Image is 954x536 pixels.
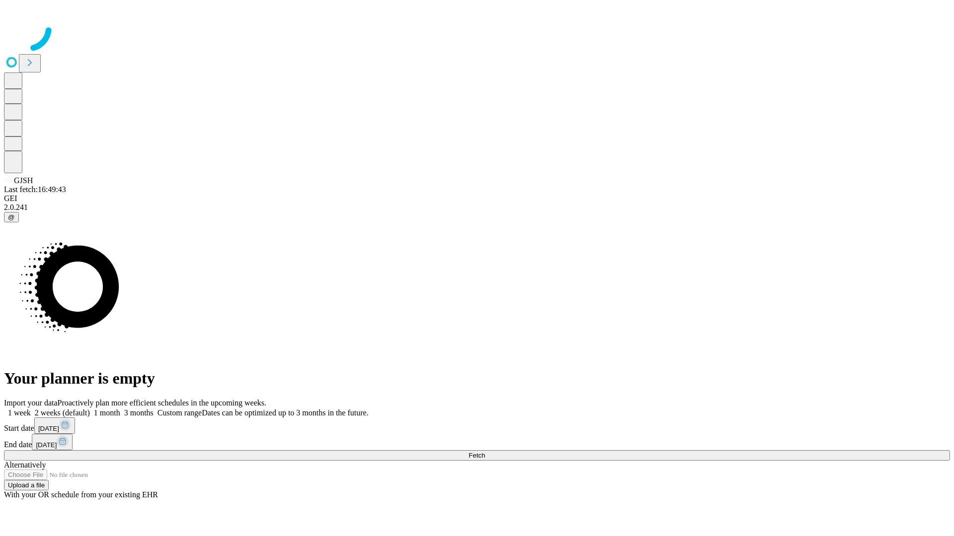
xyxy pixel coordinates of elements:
[8,408,31,417] span: 1 week
[4,480,49,490] button: Upload a file
[4,417,950,434] div: Start date
[124,408,154,417] span: 3 months
[14,176,33,185] span: GJSH
[34,417,75,434] button: [DATE]
[158,408,202,417] span: Custom range
[94,408,120,417] span: 1 month
[4,490,158,499] span: With your OR schedule from your existing EHR
[4,185,66,194] span: Last fetch: 16:49:43
[4,434,950,450] div: End date
[58,399,266,407] span: Proactively plan more efficient schedules in the upcoming weeks.
[4,461,46,469] span: Alternatively
[8,213,15,221] span: @
[4,369,950,388] h1: Your planner is empty
[36,441,57,449] span: [DATE]
[38,425,59,432] span: [DATE]
[469,452,485,459] span: Fetch
[4,194,950,203] div: GEI
[4,399,58,407] span: Import your data
[202,408,368,417] span: Dates can be optimized up to 3 months in the future.
[32,434,73,450] button: [DATE]
[35,408,90,417] span: 2 weeks (default)
[4,450,950,461] button: Fetch
[4,203,950,212] div: 2.0.241
[4,212,19,222] button: @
